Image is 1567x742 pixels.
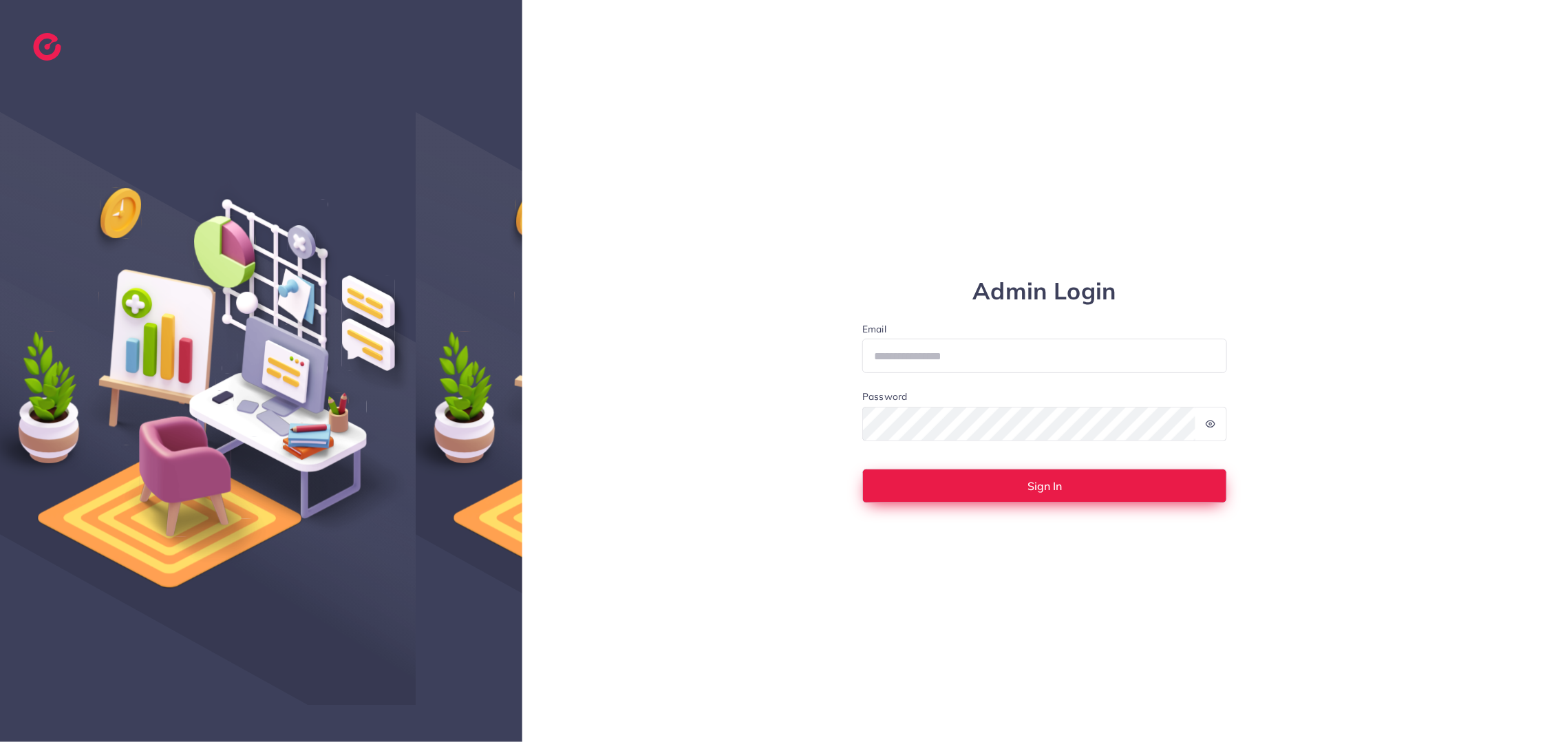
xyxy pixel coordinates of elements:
span: Sign In [1027,480,1062,491]
h1: Admin Login [862,277,1227,306]
label: Password [862,390,907,403]
button: Sign In [862,469,1227,503]
label: Email [862,322,1227,336]
img: logo [33,33,61,61]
